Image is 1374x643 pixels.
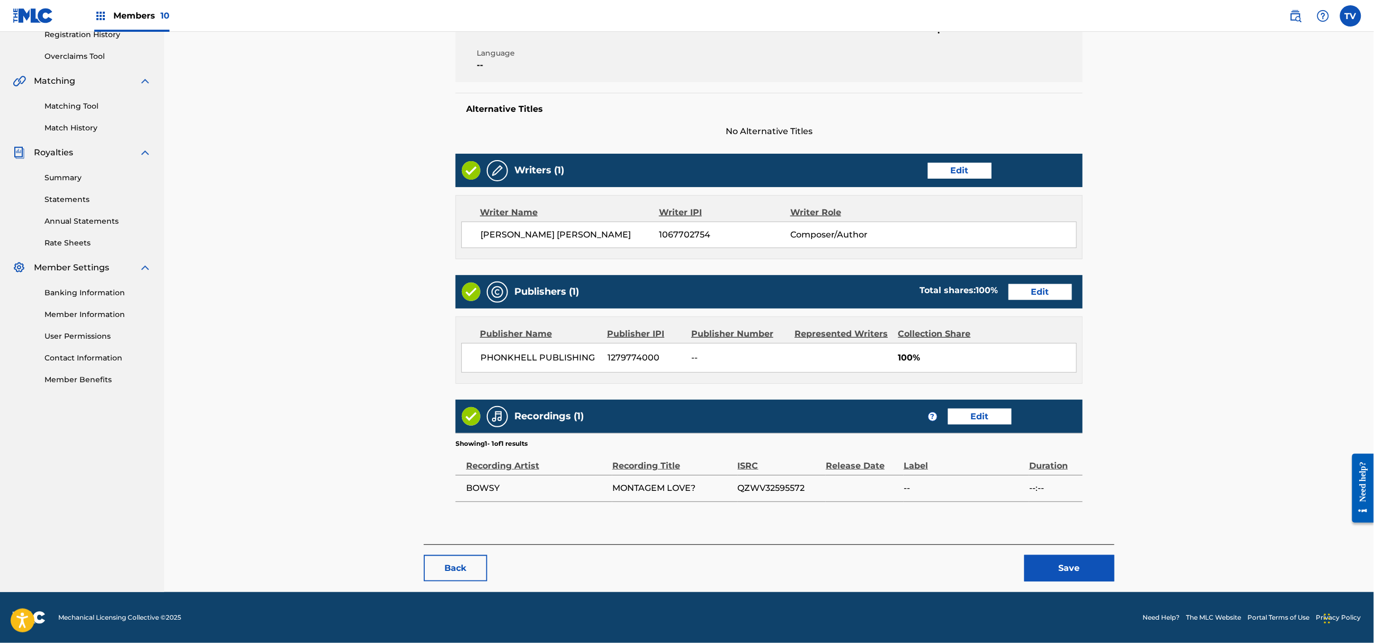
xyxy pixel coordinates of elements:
a: Member Information [44,309,151,320]
a: Banking Information [44,287,151,298]
img: Valid [462,407,480,426]
div: Collection Share [898,328,988,340]
h5: Alternative Titles [466,104,1072,114]
span: BOWSY [466,482,607,495]
iframe: Resource Center [1344,446,1374,531]
a: Edit [928,163,992,179]
a: Contact Information [44,353,151,364]
a: Summary [44,172,151,183]
div: Total shares: [920,284,998,297]
img: Top Rightsholders [94,10,107,22]
a: The MLC Website [1186,613,1242,622]
img: Royalties [13,146,25,159]
img: search [1289,10,1302,22]
span: QZWV32595572 [738,482,820,495]
a: Annual Statements [44,216,151,227]
img: Writers [491,164,504,177]
img: Valid [462,283,480,301]
a: Edit [1009,284,1072,300]
a: Overclaims Tool [44,51,151,62]
a: Portal Terms of Use [1248,613,1310,622]
a: User Permissions [44,331,151,342]
span: PHONKHELL PUBLISHING [480,351,600,364]
div: Publisher IPI [607,328,683,340]
div: ISRC [738,448,820,472]
span: MONTAGEM LOVE? [612,482,733,495]
span: Composer/Author [790,228,909,241]
div: Writer Role [790,206,909,219]
a: Need Help? [1143,613,1180,622]
div: Recording Title [612,448,733,472]
div: Help [1313,5,1334,27]
img: Member Settings [13,261,25,274]
h5: Recordings (1) [514,410,584,422]
a: Public Search [1285,5,1306,27]
span: 10 [160,11,169,21]
span: 100 % [976,285,998,295]
span: [PERSON_NAME] [PERSON_NAME] [480,228,659,241]
div: Ziehen [1324,603,1331,635]
span: 100% [898,351,1076,364]
span: -- [477,59,626,72]
a: Matching Tool [44,101,151,112]
img: expand [139,261,151,274]
div: Release Date [826,448,898,472]
img: Matching [13,75,26,87]
a: Registration History [44,29,151,40]
div: Recording Artist [466,448,607,472]
div: Represented Writers [795,328,890,340]
span: Matching [34,75,75,87]
span: Mechanical Licensing Collective © 2025 [58,613,181,622]
div: Label [904,448,1024,472]
img: expand [139,75,151,87]
button: Back [424,555,487,582]
a: Rate Sheets [44,237,151,249]
img: Publishers [491,286,504,298]
div: Duration [1029,448,1077,472]
span: 1279774000 [608,351,683,364]
span: -- [904,482,1024,495]
img: Valid [462,161,480,180]
div: Writer IPI [659,206,790,219]
button: Save [1024,555,1114,582]
span: -- [691,351,787,364]
a: Privacy Policy [1316,613,1361,622]
span: ? [929,412,937,421]
h5: Publishers (1) [514,286,579,298]
iframe: Chat Widget [1321,592,1374,643]
img: logo [13,611,46,624]
div: User Menu [1340,5,1361,27]
div: Publisher Number [691,328,787,340]
span: Royalties [34,146,73,159]
span: 1067702754 [659,228,791,241]
a: Statements [44,194,151,205]
div: Publisher Name [480,328,599,340]
span: No Alternative Titles [456,125,1083,138]
img: help [1317,10,1330,22]
img: Recordings [491,410,504,423]
img: MLC Logo [13,8,53,23]
span: Member Settings [34,261,109,274]
a: Match History [44,122,151,134]
div: Writer Name [480,206,659,219]
img: expand [139,146,151,159]
h5: Writers (1) [514,164,564,177]
span: --:-- [1029,482,1077,495]
a: Edit [948,409,1012,425]
span: Members [113,10,169,22]
span: Language [477,48,626,59]
p: Showing 1 - 1 of 1 results [456,439,528,448]
a: Member Benefits [44,374,151,385]
div: Chat-Widget [1321,592,1374,643]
